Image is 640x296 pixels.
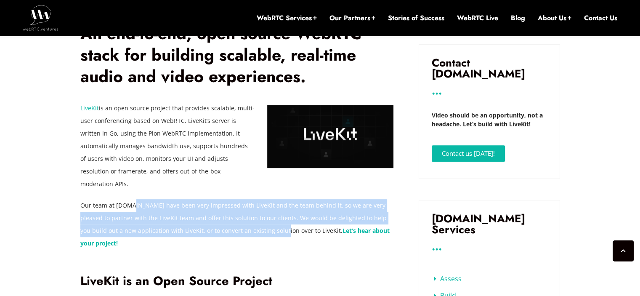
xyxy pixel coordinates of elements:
a: Assess [434,274,462,283]
a: Contact Us [584,13,617,23]
a: WebRTC Live [457,13,498,23]
h3: ... [432,88,547,94]
span: Our team at [DOMAIN_NAME] have been very impressed with LiveKit and the team behind it, so we are... [80,201,387,235]
strong: Video should be an opportunity, not a headache. Let’s build with LiveKit! [432,111,543,128]
span: Contact us [DATE]! [442,150,495,157]
span: is an open source project that provides scalable, multi-user conferencing based on WebRTC. LiveKi... [80,104,255,188]
h3: Contact [DOMAIN_NAME] [432,57,547,79]
a: Contact us [DATE]! [432,145,505,162]
img: WebRTC.ventures [23,5,58,30]
img: LiveKit Logo [267,105,393,168]
a: Our Partners [329,13,375,23]
a: Blog [511,13,525,23]
h2: LiveKit is an Open Source Project [80,275,393,287]
h1: An end-to-end, open source WebRTC stack for building scalable, real-time audio and video experien... [80,23,393,87]
a: LiveKit [80,104,99,112]
a: Stories of Success [388,13,444,23]
h3: [DOMAIN_NAME] Services [432,213,547,235]
h3: ... [432,243,547,250]
a: WebRTC Services [257,13,317,23]
a: About Us [538,13,571,23]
